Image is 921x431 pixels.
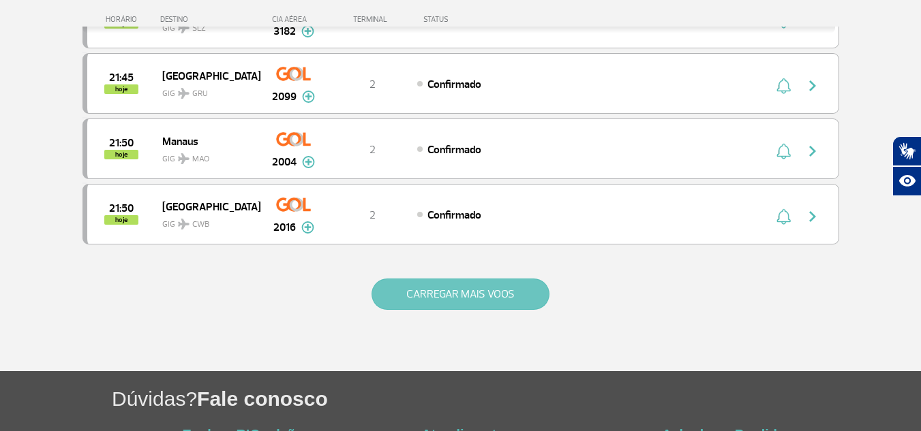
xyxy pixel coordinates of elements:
div: HORÁRIO [87,15,161,24]
span: Confirmado [427,78,481,91]
span: Confirmado [427,143,481,157]
button: Abrir tradutor de língua de sinais. [892,136,921,166]
span: GIG [162,211,250,231]
div: CIA AÉREA [260,15,328,24]
span: GIG [162,80,250,100]
img: mais-info-painel-voo.svg [302,91,315,103]
button: CARREGAR MAIS VOOS [372,278,549,310]
span: 2 [369,208,376,222]
img: destiny_airplane.svg [178,219,190,229]
img: sino-painel-voo.svg [776,208,791,225]
span: Fale conosco [197,387,328,410]
span: GRU [192,88,208,100]
span: GIG [162,146,250,165]
span: [GEOGRAPHIC_DATA] [162,67,250,84]
span: 2 [369,78,376,91]
img: destiny_airplane.svg [178,153,190,164]
img: sino-painel-voo.svg [776,143,791,159]
span: Confirmado [427,208,481,222]
h1: Dúvidas? [112,385,921,413]
span: 2004 [272,154,297,170]
span: Manaus [162,132,250,150]
span: 2025-09-29 21:50:00 [109,138,134,148]
img: seta-direita-painel-voo.svg [804,143,821,159]
span: [GEOGRAPHIC_DATA] [162,197,250,215]
span: CWB [192,219,209,231]
img: mais-info-painel-voo.svg [301,221,314,234]
span: 2025-09-29 21:45:00 [109,73,134,82]
img: mais-info-painel-voo.svg [302,156,315,168]
img: sino-painel-voo.svg [776,78,791,94]
span: hoje [104,150,138,159]
button: Abrir recursos assistivos. [892,166,921,196]
div: Plugin de acessibilidade da Hand Talk. [892,136,921,196]
span: hoje [104,84,138,94]
div: DESTINO [160,15,260,24]
img: seta-direita-painel-voo.svg [804,78,821,94]
img: destiny_airplane.svg [178,88,190,99]
span: 2 [369,143,376,157]
div: STATUS [417,15,528,24]
span: hoje [104,215,138,225]
img: seta-direita-painel-voo.svg [804,208,821,225]
span: 2016 [273,219,296,236]
div: TERMINAL [328,15,417,24]
span: 2099 [272,89,297,105]
span: 2025-09-29 21:50:00 [109,204,134,213]
span: MAO [192,153,209,165]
